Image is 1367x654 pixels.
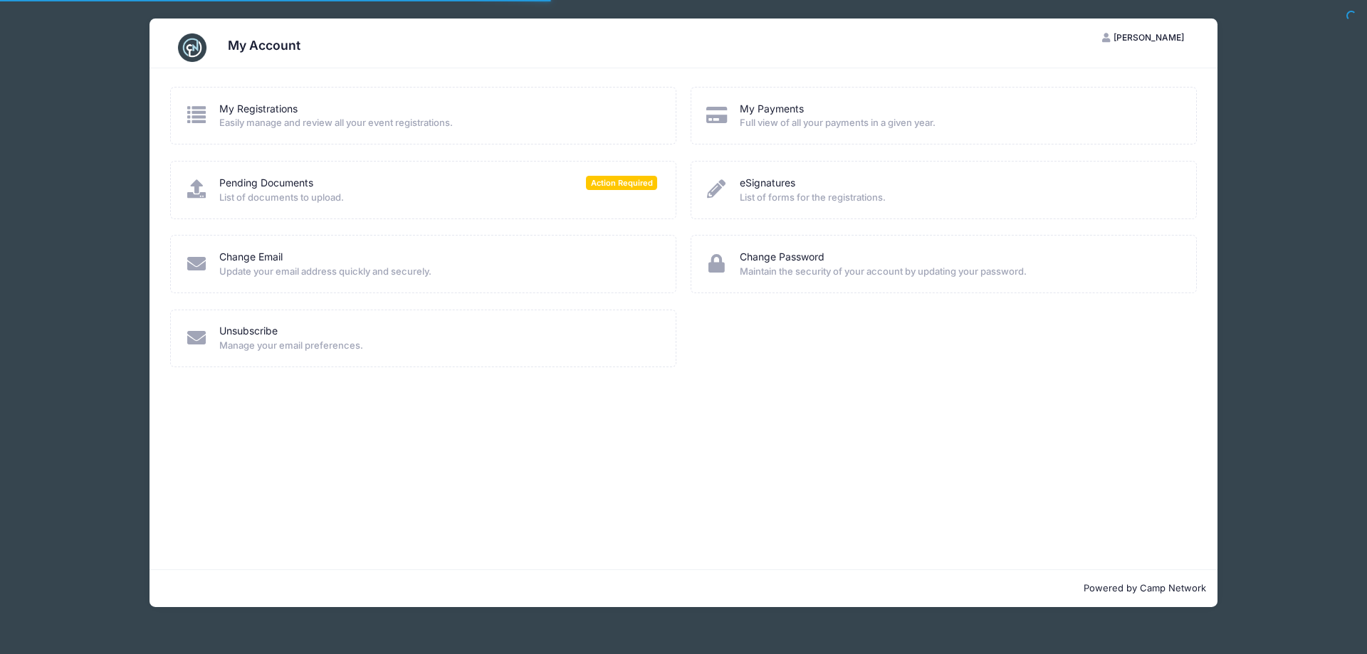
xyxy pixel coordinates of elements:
h3: My Account [228,38,300,53]
span: Manage your email preferences. [219,339,657,353]
a: Change Password [740,250,824,265]
span: [PERSON_NAME] [1114,32,1184,43]
p: Powered by Camp Network [161,581,1206,596]
img: CampNetwork [178,33,206,62]
a: My Registrations [219,102,298,117]
span: List of forms for the registrations. [740,191,1178,205]
span: Easily manage and review all your event registrations. [219,116,657,130]
span: Full view of all your payments in a given year. [740,116,1178,130]
span: Update your email address quickly and securely. [219,265,657,279]
span: Maintain the security of your account by updating your password. [740,265,1178,279]
button: [PERSON_NAME] [1090,26,1197,50]
a: Change Email [219,250,283,265]
a: Unsubscribe [219,324,278,339]
a: My Payments [740,102,804,117]
span: Action Required [586,176,657,189]
span: List of documents to upload. [219,191,657,205]
a: eSignatures [740,176,795,191]
a: Pending Documents [219,176,313,191]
